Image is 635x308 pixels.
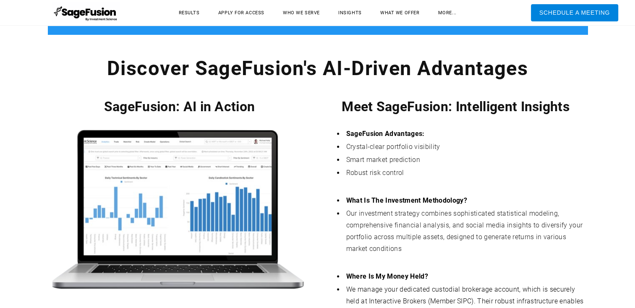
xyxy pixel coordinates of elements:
a: Apply for Access [210,6,273,19]
font: Robust risk control [346,169,404,177]
li: ​ [344,128,588,140]
h2: Discover SageFusion's AI-Driven Advantages [48,60,588,77]
font: Crystal-clear portfolio visibility [346,143,440,151]
a: Results [170,6,208,19]
div: ​ [48,34,588,58]
img: SageFusion | Intelligent Investment Management [52,2,120,23]
a: Who We Serve [274,6,328,19]
img: Picture [52,125,306,298]
font: ​ [346,169,404,177]
a: What We Offer [372,6,428,19]
strong: SageFusion: AI in Action [104,99,255,115]
a: Schedule A Meeting [531,4,618,21]
font: Smart market prediction [346,156,420,164]
strong: SageFusion Advantages: [346,130,425,138]
font: Our investment strategy combines sophisticated statistical modeling, comprehensive financial anal... [346,209,583,253]
a: Insights [330,6,370,19]
strong: What Is The Investment Methodology? [346,196,467,204]
strong: Where Is My Money Held? [346,272,428,280]
a: more... [430,6,465,19]
font: Meet SageFusion: Intelligent Insights [342,99,570,115]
